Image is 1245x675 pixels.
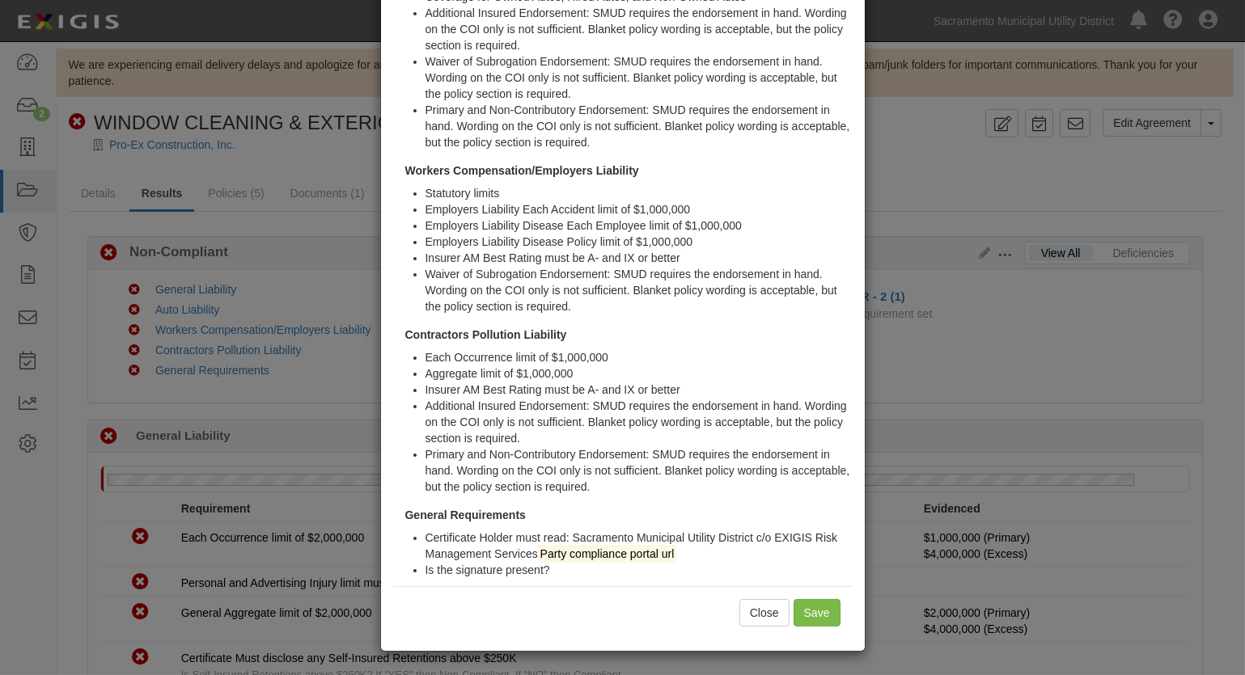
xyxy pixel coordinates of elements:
[426,446,853,495] li: Primary and Non-Contributory Endorsement: SMUD requires the endorsement in hand. Wording on the C...
[426,217,853,234] li: Employers Liability Disease Each Employee limit of $1,000,000
[538,545,676,563] mark: Party compliance portal url
[426,185,853,201] li: Statutory limits
[739,599,790,626] button: Close
[426,365,853,382] li: Aggregate limit of $1,000,000
[405,328,567,341] strong: Contractors Pollution Liability
[426,529,853,562] li: Certificate Holder must read: Sacramento Municipal Utility District c/o EXIGIS Risk Management Se...
[426,250,853,266] li: Insurer AM Best Rating must be A- and IX or better
[794,599,841,626] input: Save
[426,201,853,217] li: Employers Liability Each Accident limit of $1,000,000
[426,398,853,446] li: Additional Insured Endorsement: SMUD requires the endorsement in hand. Wording on the COI only is...
[426,5,853,53] li: Additional Insured Endorsement: SMUD requires the endorsement in hand. Wording on the COI only is...
[405,508,526,521] strong: General Requirements
[426,382,853,398] li: Insurer AM Best Rating must be A- and IX or better
[426,562,853,578] li: Is the signature present?
[426,349,853,365] li: Each Occurrence limit of $1,000,000
[405,164,639,177] strong: Workers Compensation/Employers Liability
[426,266,853,314] li: Waiver of Subrogation Endorsement: SMUD requires the endorsement in hand. Wording on the COI only...
[426,234,853,250] li: Employers Liability Disease Policy limit of $1,000,000
[426,102,853,150] li: Primary and Non-Contributory Endorsement: SMUD requires the endorsement in hand. Wording on the C...
[426,53,853,102] li: Waiver of Subrogation Endorsement: SMUD requires the endorsement in hand. Wording on the COI only...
